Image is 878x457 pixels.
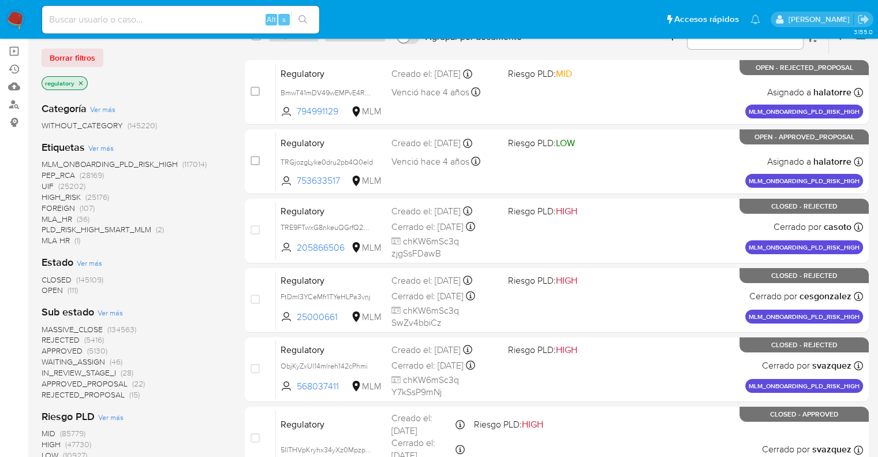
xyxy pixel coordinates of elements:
span: s [282,14,286,25]
a: Notificaciones [750,14,760,24]
span: Accesos rápidos [674,13,739,25]
span: 3.155.0 [853,27,872,36]
button: search-icon [291,12,315,28]
span: Alt [267,14,276,25]
a: Salir [857,13,869,25]
input: Buscar usuario o caso... [42,12,319,27]
p: marianela.tarsia@mercadolibre.com [788,14,853,25]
